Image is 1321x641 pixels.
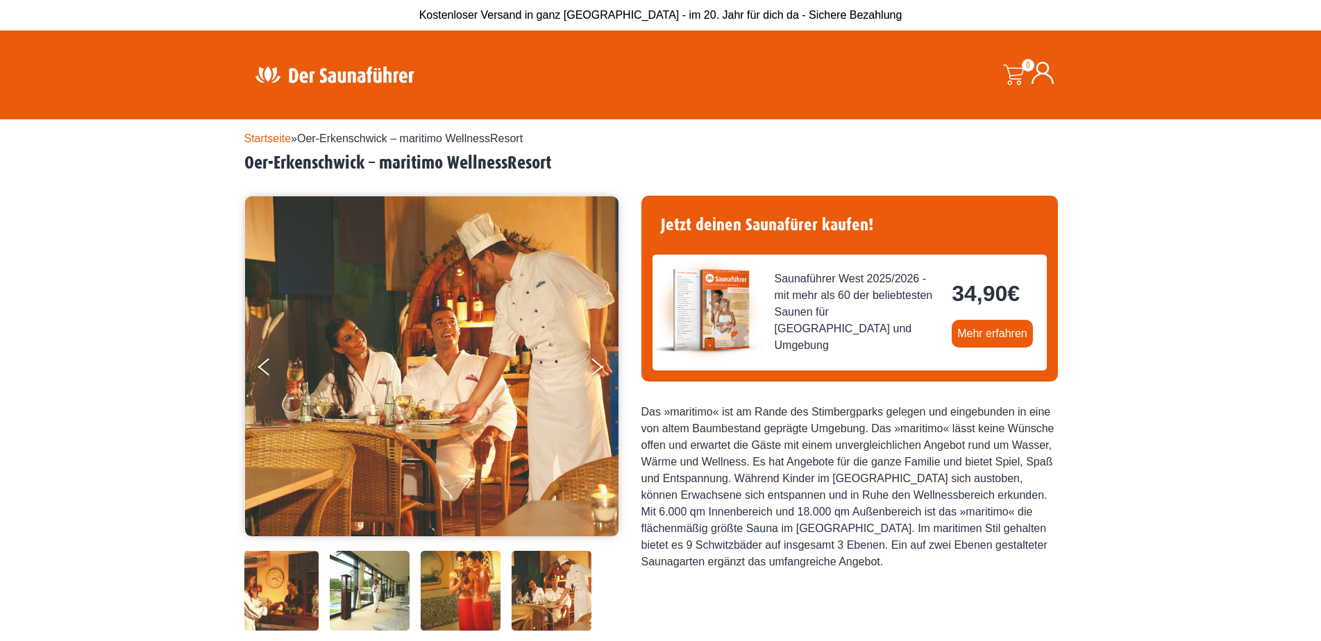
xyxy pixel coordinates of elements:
[952,281,1020,306] bdi: 34,90
[244,133,523,144] span: »
[1022,59,1034,71] span: 0
[775,271,941,354] span: Saunaführer West 2025/2026 - mit mehr als 60 der beliebtesten Saunen für [GEOGRAPHIC_DATA] und Um...
[1007,281,1020,306] span: €
[297,133,523,144] span: Oer-Erkenschwick – maritimo WellnessResort
[641,404,1058,570] div: Das »maritimo« ist am Rande des Stimbergparks gelegen und eingebunden in eine von altem Baumbesta...
[653,207,1047,243] h4: Jetzt deinen Saunafürer kaufen!
[244,153,1077,174] h2: Oer-Erkenschwick – maritimo WellnessResort
[952,320,1033,348] a: Mehr erfahren
[419,9,902,21] span: Kostenloser Versand in ganz [GEOGRAPHIC_DATA] - im 20. Jahr für dich da - Sichere Bezahlung
[589,352,623,387] button: Next
[244,133,292,144] a: Startseite
[653,255,764,366] img: der-saunafuehrer-2025-west.jpg
[258,352,293,387] button: Previous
